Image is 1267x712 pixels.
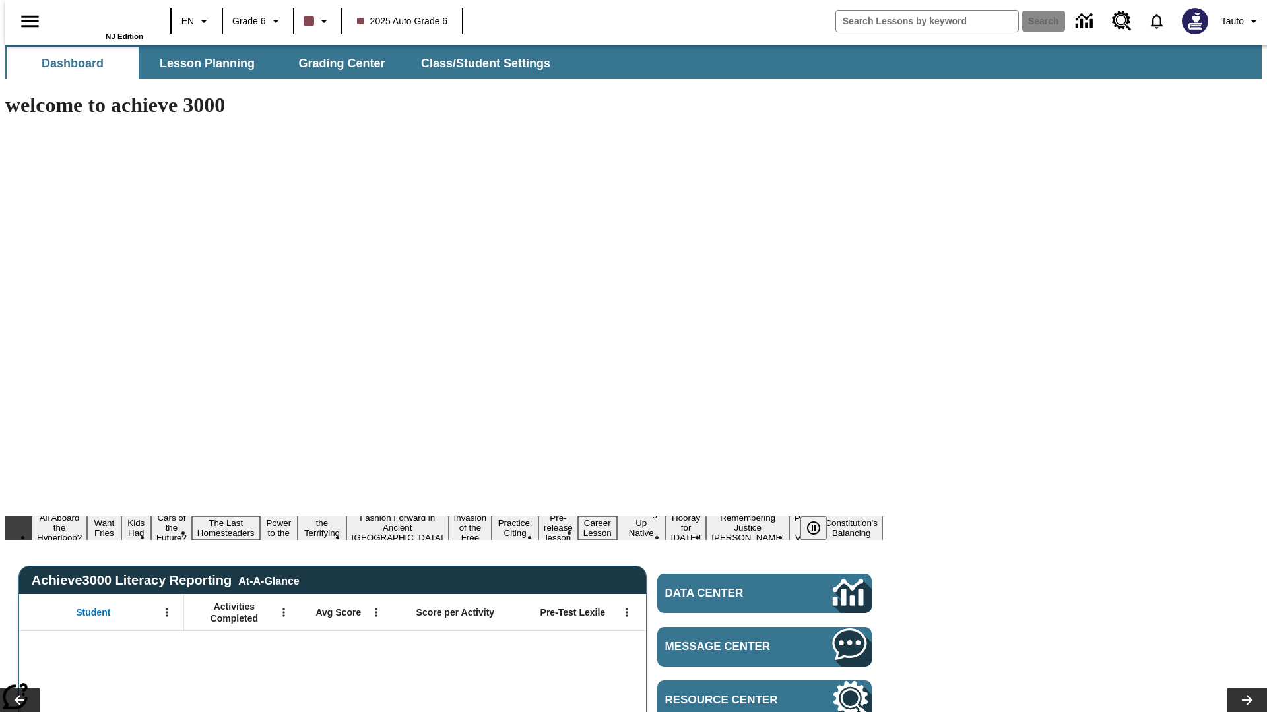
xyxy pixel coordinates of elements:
[1174,4,1216,38] button: Select a new avatar
[176,9,218,33] button: Language: EN, Select a language
[357,15,448,28] span: 2025 Auto Grade 6
[5,45,1262,79] div: SubNavbar
[657,574,872,613] a: Data Center
[191,601,278,624] span: Activities Completed
[410,47,561,79] button: Class/Student Settings
[276,47,408,79] button: Grading Center
[1104,3,1140,39] a: Resource Center, Will open in new tab
[1221,15,1244,28] span: Tauto
[1140,4,1174,38] a: Notifications
[42,56,104,71] span: Dashboard
[366,603,386,622] button: Open Menu
[181,15,194,28] span: EN
[32,573,300,588] span: Achieve3000 Literacy Reporting
[157,603,177,622] button: Open Menu
[421,56,550,71] span: Class/Student Settings
[121,496,151,560] button: Slide 3 Dirty Jobs Kids Had To Do
[538,511,578,545] button: Slide 11 Pre-release lesson
[1227,688,1267,712] button: Lesson carousel, Next
[57,6,143,32] a: Home
[800,516,827,540] button: Pause
[141,47,273,79] button: Lesson Planning
[192,516,260,540] button: Slide 5 The Last Homesteaders
[106,32,143,40] span: NJ Edition
[76,607,110,618] span: Student
[5,93,883,117] h1: welcome to achieve 3000
[665,587,789,600] span: Data Center
[298,56,385,71] span: Grading Center
[151,511,192,545] button: Slide 4 Cars of the Future?
[789,511,820,545] button: Slide 16 Point of View
[274,603,294,622] button: Open Menu
[238,573,299,587] div: At-A-Glance
[5,47,562,79] div: SubNavbar
[57,5,143,40] div: Home
[160,56,255,71] span: Lesson Planning
[836,11,1018,32] input: search field
[449,501,492,554] button: Slide 9 The Invasion of the Free CD
[666,511,707,545] button: Slide 14 Hooray for Constitution Day!
[665,640,793,653] span: Message Center
[540,607,606,618] span: Pre-Test Lexile
[87,496,121,560] button: Slide 2 Do You Want Fries With That?
[1068,3,1104,40] a: Data Center
[315,607,361,618] span: Avg Score
[32,511,87,545] button: Slide 1 All Aboard the Hyperloop?
[665,694,793,707] span: Resource Center
[11,2,49,41] button: Open side menu
[1182,8,1208,34] img: Avatar
[260,506,298,550] button: Slide 6 Solar Power to the People
[820,506,883,550] button: Slide 17 The Constitution's Balancing Act
[227,9,289,33] button: Grade: Grade 6, Select a grade
[232,15,266,28] span: Grade 6
[1216,9,1267,33] button: Profile/Settings
[416,607,495,618] span: Score per Activity
[800,516,840,540] div: Pause
[298,9,337,33] button: Class color is dark brown. Change class color
[7,47,139,79] button: Dashboard
[578,516,617,540] button: Slide 12 Career Lesson
[617,603,637,622] button: Open Menu
[346,511,449,545] button: Slide 8 Fashion Forward in Ancient Rome
[617,506,666,550] button: Slide 13 Cooking Up Native Traditions
[492,506,538,550] button: Slide 10 Mixed Practice: Citing Evidence
[657,627,872,667] a: Message Center
[706,511,789,545] button: Slide 15 Remembering Justice O'Connor
[298,506,346,550] button: Slide 7 Attack of the Terrifying Tomatoes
